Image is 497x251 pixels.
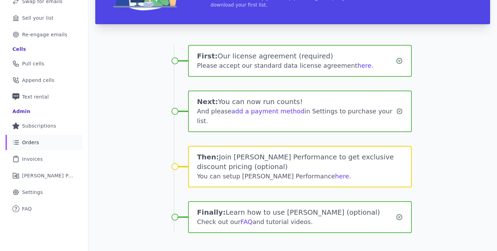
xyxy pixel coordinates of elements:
a: Invoices [6,151,82,167]
a: Append cells [6,73,82,88]
span: Sell your list [22,15,53,21]
a: Subscriptions [6,118,82,133]
div: Please accept our standard data license agreement [197,61,396,71]
span: Re-engage emails [22,31,67,38]
span: Next: [197,97,218,106]
a: FAQ [241,218,253,225]
span: Append cells [22,77,55,84]
div: You can setup [PERSON_NAME] Performance . [197,171,403,181]
span: Invoices [22,156,43,162]
span: FAQ [22,205,32,212]
a: Text rental [6,89,82,104]
a: Orders [6,135,82,150]
a: [PERSON_NAME] Performance [6,168,82,183]
h1: Learn how to use [PERSON_NAME] (optional) [197,207,396,217]
span: Settings [22,189,43,196]
span: Subscriptions [22,122,56,129]
a: FAQ [6,201,82,216]
span: Then: [197,153,219,161]
div: Check out our and tutorial videos. [197,217,396,227]
h1: Our license agreement (required) [197,51,396,61]
span: First: [197,52,218,60]
div: Cells [12,46,26,53]
div: Admin [12,108,30,115]
a: Settings [6,185,82,200]
span: [PERSON_NAME] Performance [22,172,74,179]
span: Orders [22,139,39,146]
span: Text rental [22,93,49,100]
a: Re-engage emails [6,27,82,42]
h1: You can now run counts! [197,97,397,106]
a: add a payment method [232,108,305,115]
a: Sell your list [6,10,82,26]
h1: Join [PERSON_NAME] Performance to get exclusive discount pricing (optional) [197,152,403,171]
span: Finally: [197,208,226,216]
a: Pull cells [6,56,82,71]
span: Pull cells [22,60,44,67]
div: And please in Settings to purchase your list. [197,106,397,126]
a: here [335,173,349,180]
